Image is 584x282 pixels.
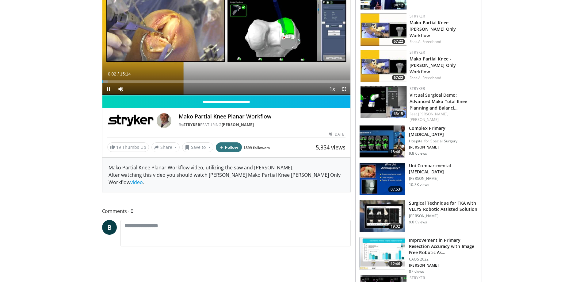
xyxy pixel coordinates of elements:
[418,39,441,44] a: A. Freedhand
[418,111,448,117] a: [PERSON_NAME],
[222,122,254,127] a: [PERSON_NAME]
[316,144,345,151] span: 5,354 views
[182,142,213,152] button: Save to
[418,75,441,80] a: A. Freedhand
[359,237,478,274] a: 12:46 Improvement in Primary Resection Accuracy with Image Free Robotic As… CAOS 2022 [PERSON_NAM...
[151,142,180,152] button: Share
[360,238,405,269] img: ca14c647-ecd2-4574-9d02-68b4a0b8f4b2.150x105_q85_crop-smart_upscale.jpg
[361,86,407,118] img: 7d0c74a0-cfc5-42ec-9f2e-5fcd55f82e8d.150x105_q85_crop-smart_upscale.jpg
[409,214,478,218] p: [PERSON_NAME]
[392,75,405,80] span: 67:22
[102,220,117,235] a: B
[409,269,424,274] p: 87 views
[102,83,115,95] button: Pause
[410,56,456,75] a: Mako Partial Knee - [PERSON_NAME] Only Workflow
[361,50,407,82] a: 67:22
[388,186,403,192] span: 07:53
[410,50,425,55] a: Stryker
[360,200,405,232] img: eceb7001-a1fd-4eee-9439-5c217dec2c8d.150x105_q85_crop-smart_upscale.jpg
[410,14,425,19] a: Stryker
[409,151,427,156] p: 9.8K views
[392,39,405,44] span: 67:22
[361,14,407,46] a: 67:22
[179,122,345,128] div: By FEATURING
[359,200,478,233] a: 19:02 Surgical Technique for TKA with VELYS Robotic Assisted Solution [PERSON_NAME] 9.6K views
[102,80,351,83] div: Progress Bar
[410,39,477,44] div: Feat.
[409,125,478,137] h3: Complex Primary [MEDICAL_DATA]
[410,117,439,122] a: [PERSON_NAME]
[409,220,427,225] p: 9.6K views
[410,75,477,81] div: Feat.
[116,144,121,150] span: 19
[243,145,270,150] a: 1899 followers
[392,111,405,117] span: 63:15
[360,163,405,195] img: ros1_3.png.150x105_q85_crop-smart_upscale.jpg
[409,237,478,256] h3: Improvement in Primary Resection Accuracy with Image Free Robotic As…
[102,207,351,215] span: Comments 0
[410,275,425,280] a: Stryker
[108,71,116,76] span: 0:02
[102,158,351,192] div: Mako Partial Knee Planar Workflow video, utilizing the saw and [PERSON_NAME]. After watching this...
[409,139,478,144] p: Hospital for Special Surgery
[183,122,200,127] a: Stryker
[130,179,143,186] a: video
[120,71,131,76] span: 15:14
[359,125,478,158] a: 18:46 Complex Primary [MEDICAL_DATA] Hospital for Special Surgery [PERSON_NAME] 9.8K views
[216,142,242,152] button: Follow
[118,71,119,76] span: /
[409,145,478,150] p: [PERSON_NAME]
[360,126,405,157] img: e4f1a5b7-268b-4559-afc9-fa94e76e0451.150x105_q85_crop-smart_upscale.jpg
[392,2,405,8] span: 04:12
[157,113,171,128] img: Avatar
[329,132,345,137] div: [DATE]
[361,50,407,82] img: dc69b858-21f6-4c50-808c-126f4672f1f7.150x105_q85_crop-smart_upscale.jpg
[409,200,478,212] h3: Surgical Technique for TKA with VELYS Robotic Assisted Solution
[409,257,478,262] p: CAOS 2022
[326,83,338,95] button: Playback Rate
[410,20,456,38] a: Mako Partial Knee - [PERSON_NAME] Only Workflow
[409,176,478,181] p: [PERSON_NAME]
[409,263,478,268] p: [PERSON_NAME]
[179,113,345,120] h4: Mako Partial Knee Planar Workflow
[338,83,350,95] button: Fullscreen
[361,14,407,46] img: dc69b858-21f6-4c50-808c-126f4672f1f7.150x105_q85_crop-smart_upscale.jpg
[107,113,154,128] img: Stryker
[115,83,127,95] button: Mute
[410,92,467,111] a: Virtual Surgical Demo: Advanced Mako Total Knee Planning and Balanci…
[361,86,407,118] a: 63:15
[388,149,403,155] span: 18:46
[410,86,425,91] a: Stryker
[107,142,149,152] a: 19 Thumbs Up
[359,163,478,195] a: 07:53 Uni-Compartmental [MEDICAL_DATA] [PERSON_NAME] 10.3K views
[409,163,478,175] h3: Uni-Compartmental [MEDICAL_DATA]
[388,261,403,267] span: 12:46
[410,111,477,122] div: Feat.
[388,223,403,230] span: 19:02
[409,182,429,187] p: 10.3K views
